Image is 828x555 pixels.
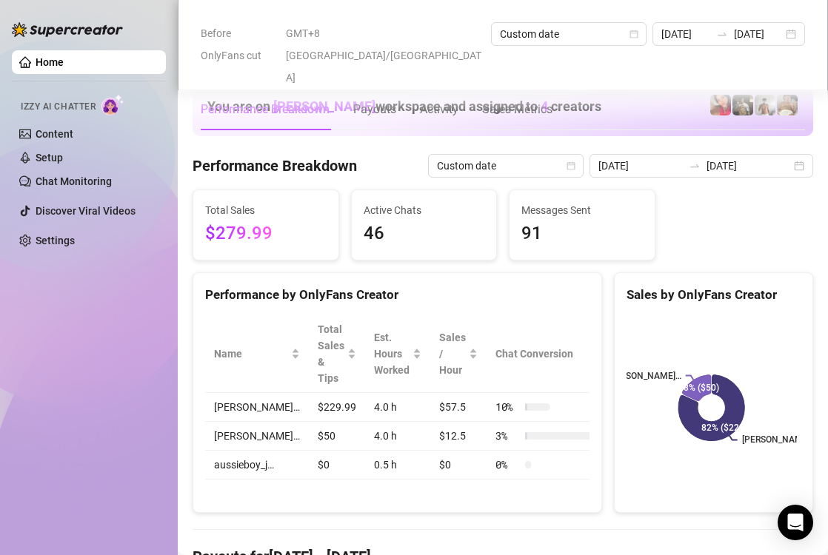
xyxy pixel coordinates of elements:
[201,101,330,118] div: Performance Breakdown
[734,26,783,42] input: End date
[309,315,365,393] th: Total Sales & Tips
[193,155,357,176] h4: Performance Breakdown
[214,346,288,362] span: Name
[495,346,591,362] span: Chat Conversion
[36,175,112,187] a: Chat Monitoring
[309,393,365,422] td: $229.99
[364,202,485,218] span: Active Chats
[521,220,643,248] span: 91
[36,152,63,164] a: Setup
[364,220,485,248] span: 46
[630,30,638,38] span: calendar
[607,371,681,381] text: [PERSON_NAME]…
[420,101,458,118] div: Activity
[353,101,396,118] div: Payouts
[521,202,643,218] span: Messages Sent
[365,451,430,480] td: 0.5 h
[430,315,487,393] th: Sales / Hour
[437,155,575,177] span: Custom date
[205,451,309,480] td: aussieboy_j…
[627,285,801,305] div: Sales by OnlyFans Creator
[482,101,552,118] div: Sales Metrics
[716,28,728,40] span: to
[598,158,683,174] input: Start date
[205,422,309,451] td: [PERSON_NAME]…
[495,428,519,444] span: 3 %
[374,329,410,378] div: Est. Hours Worked
[36,205,136,217] a: Discover Viral Videos
[742,435,816,445] text: [PERSON_NAME]…
[487,315,612,393] th: Chat Conversion
[36,128,73,140] a: Content
[205,202,327,218] span: Total Sales
[309,422,365,451] td: $50
[205,285,590,305] div: Performance by OnlyFans Creator
[500,23,638,45] span: Custom date
[365,393,430,422] td: 4.0 h
[707,158,791,174] input: End date
[12,22,123,37] img: logo-BBDzfeDw.svg
[439,329,466,378] span: Sales / Hour
[205,220,327,248] span: $279.99
[21,100,96,114] span: Izzy AI Chatter
[567,161,575,170] span: calendar
[309,451,365,480] td: $0
[36,235,75,246] a: Settings
[716,28,728,40] span: swap-right
[205,315,309,393] th: Name
[201,22,277,67] span: Before OnlyFans cut
[689,160,701,172] span: swap-right
[689,160,701,172] span: to
[365,422,430,451] td: 4.0 h
[36,56,64,68] a: Home
[430,422,487,451] td: $12.5
[430,393,487,422] td: $57.5
[495,457,519,473] span: 0 %
[778,505,813,540] div: Open Intercom Messenger
[318,321,344,386] span: Total Sales & Tips
[101,94,124,115] img: AI Chatter
[661,26,710,42] input: Start date
[430,451,487,480] td: $0
[205,393,309,422] td: [PERSON_NAME]…
[286,22,482,89] span: GMT+8 [GEOGRAPHIC_DATA]/[GEOGRAPHIC_DATA]
[495,399,519,415] span: 10 %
